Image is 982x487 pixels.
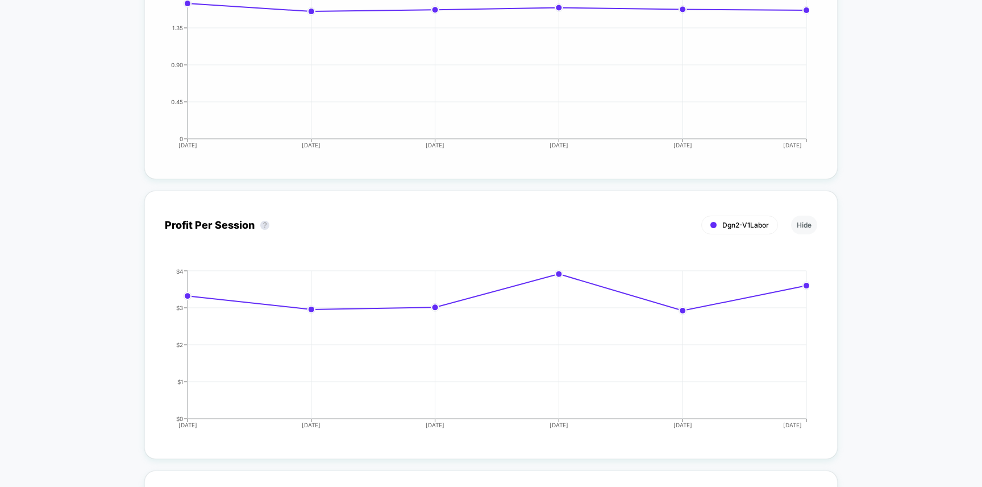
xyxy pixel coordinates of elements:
[549,422,568,428] tspan: [DATE]
[426,142,444,148] tspan: [DATE]
[176,267,183,274] tspan: $4
[178,142,197,148] tspan: [DATE]
[171,98,183,105] tspan: 0.45
[302,422,321,428] tspan: [DATE]
[426,422,444,428] tspan: [DATE]
[673,422,692,428] tspan: [DATE]
[177,378,183,385] tspan: $1
[302,142,321,148] tspan: [DATE]
[176,415,183,422] tspan: $0
[180,135,183,142] tspan: 0
[171,61,183,68] tspan: 0.90
[791,216,817,234] button: Hide
[178,422,197,428] tspan: [DATE]
[260,221,269,230] button: ?
[172,24,183,31] tspan: 1.35
[176,304,183,311] tspan: $3
[549,142,568,148] tspan: [DATE]
[722,221,769,229] span: Dgn2-V1Labor
[783,422,802,428] tspan: [DATE]
[153,268,806,439] div: PROFIT_PER_SESSION
[673,142,692,148] tspan: [DATE]
[176,341,183,348] tspan: $2
[783,142,802,148] tspan: [DATE]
